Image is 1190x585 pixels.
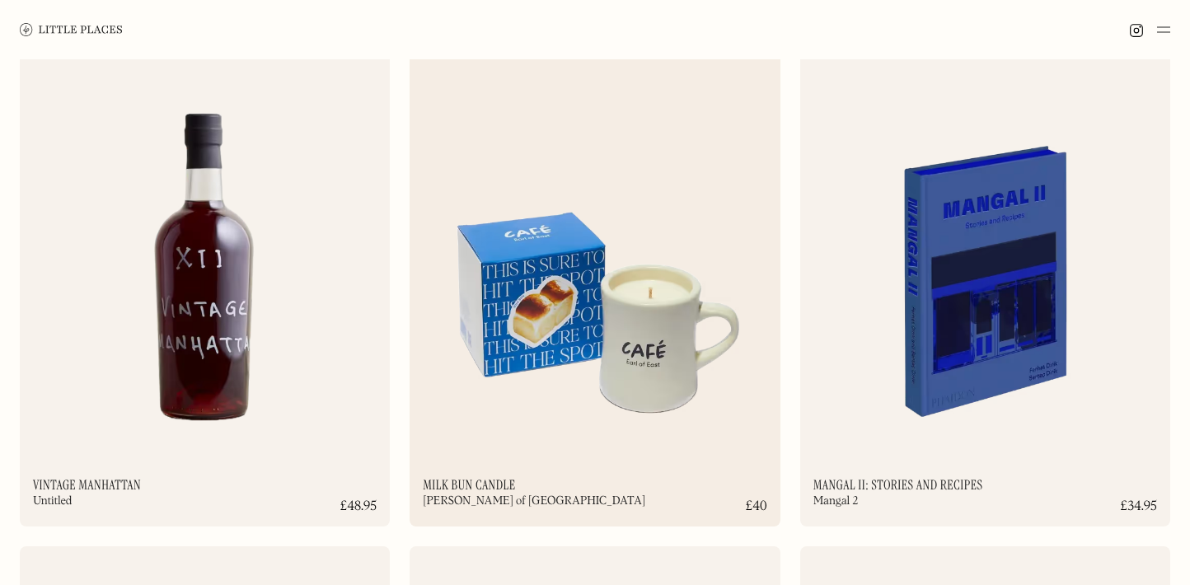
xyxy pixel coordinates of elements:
h2: Mangal II: Stories and Recipes [813,479,983,492]
div: £34.95 [1120,500,1157,513]
h2: Milk Bun Candle [423,479,515,492]
div: £40 [746,500,767,513]
h2: Vintage Manhattan [33,479,141,492]
img: 666819895831af8325b90126_Untitled%20-%20Vintage%20Manhattan.avif [20,50,390,452]
div: Mangal 2 [813,495,859,507]
div: £48.95 [340,500,377,513]
img: 6668187ebd0729a43249a531_Earl%20of%20East%20-%20Milk%20Bun%20candle.avif [410,50,780,452]
div: [PERSON_NAME] of [GEOGRAPHIC_DATA] [423,495,645,507]
div: Untitled [33,495,73,507]
img: 66607ac6bc2577d284ee9694_Mangal%20-%20Book.avif [800,50,1170,452]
